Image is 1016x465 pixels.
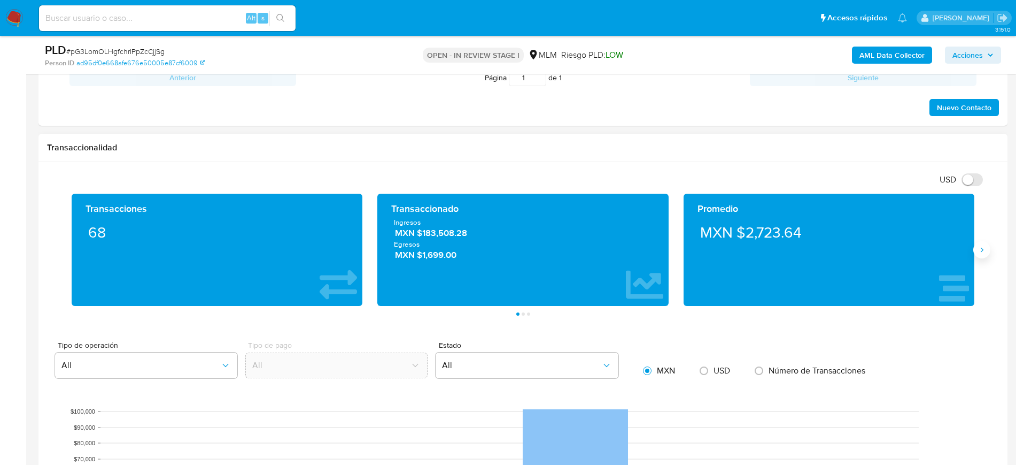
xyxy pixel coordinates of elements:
[47,142,999,153] h1: Transaccionalidad
[750,69,976,86] button: Siguiente
[852,47,932,64] button: AML Data Collector
[45,58,74,68] b: Person ID
[559,72,562,83] span: 1
[606,49,623,61] span: LOW
[423,48,524,63] p: OPEN - IN REVIEW STAGE I
[945,47,1001,64] button: Acciones
[859,47,925,64] b: AML Data Collector
[827,12,887,24] span: Accesos rápidos
[45,41,66,58] b: PLD
[269,11,291,26] button: search-icon
[76,58,205,68] a: ad95df0e668afe676e50005e87cf6009
[995,25,1011,34] span: 3.151.0
[997,12,1008,24] a: Salir
[485,69,562,86] span: Página de
[261,13,265,23] span: s
[69,69,296,86] button: Anterior
[39,11,296,25] input: Buscar usuario o caso...
[66,46,165,57] span: # pG3LomOLHgfchrIPpZcCjjSg
[933,13,993,23] p: diego.gardunorosas@mercadolibre.com.mx
[952,47,983,64] span: Acciones
[528,49,557,61] div: MLM
[929,99,999,116] button: Nuevo Contacto
[561,49,623,61] span: Riesgo PLD:
[898,13,907,22] a: Notificaciones
[937,100,991,115] span: Nuevo Contacto
[247,13,255,23] span: Alt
